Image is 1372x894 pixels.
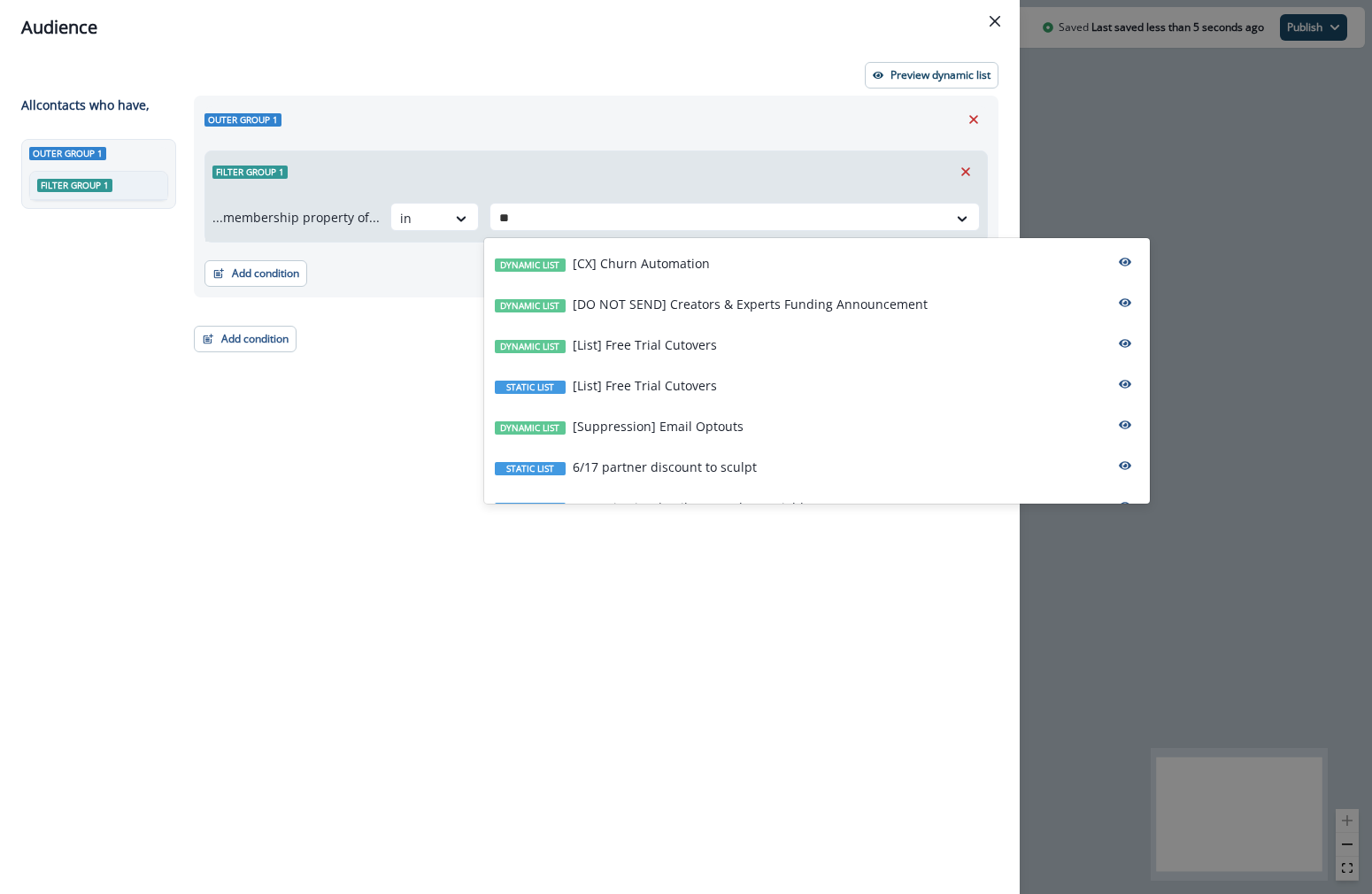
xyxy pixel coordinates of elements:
[981,7,1009,35] button: Close
[495,258,566,272] span: Dynamic list
[495,340,566,353] span: Dynamic list
[890,69,990,81] p: Preview dynamic list
[1111,249,1139,275] button: preview
[495,381,566,394] span: Static list
[1111,330,1139,357] button: preview
[204,113,281,127] span: Outer group 1
[1111,493,1139,520] button: preview
[1111,289,1139,316] button: preview
[865,62,998,89] button: Preview dynamic list
[212,166,288,179] span: Filter group 1
[495,503,566,516] span: Static list
[573,376,717,395] p: [List] Free Trial Cutovers
[573,335,717,354] p: [List] Free Trial Cutovers
[194,326,297,352] button: Add condition
[204,260,307,287] button: Add condition
[952,158,980,185] button: Remove
[21,14,998,41] div: Audience
[37,179,112,192] span: Filter group 1
[960,106,988,133] button: Remove
[573,417,744,435] p: [Suppression] Email Optouts
[573,498,810,517] p: 8/9 Activation | Fail to complete 5 Fields
[495,421,566,435] span: Dynamic list
[1111,452,1139,479] button: preview
[573,295,928,313] p: [DO NOT SEND] Creators & Experts Funding Announcement
[1111,371,1139,397] button: preview
[495,462,566,475] span: Static list
[573,254,710,273] p: [CX] Churn Automation
[21,96,150,114] p: All contact s who have,
[1111,412,1139,438] button: preview
[212,208,380,227] p: ...membership property of...
[29,147,106,160] span: Outer group 1
[573,458,757,476] p: 6/17 partner discount to sculpt
[495,299,566,312] span: Dynamic list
